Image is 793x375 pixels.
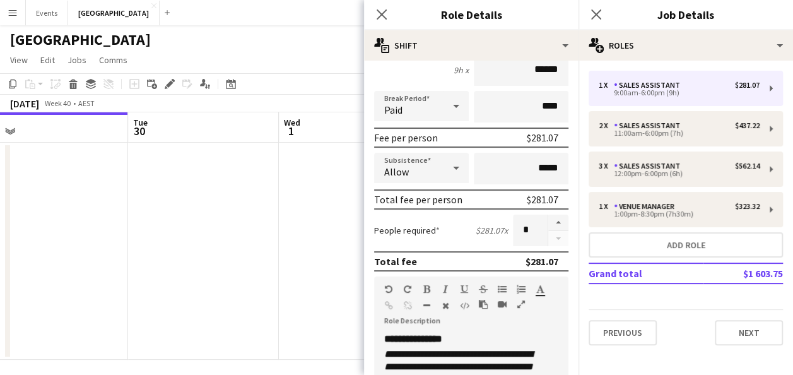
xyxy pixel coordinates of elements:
td: $1 603.75 [703,263,783,283]
a: Comms [94,52,132,68]
div: Venue Manager [614,202,679,211]
button: Underline [460,284,469,294]
div: Fee per person [374,131,438,144]
div: AEST [78,98,95,108]
div: [DATE] [10,97,39,110]
button: Horizontal Line [422,301,431,311]
div: 1 x [599,202,614,211]
span: Jobs [68,54,86,66]
div: Roles [579,30,793,61]
button: Bold [422,284,431,294]
span: Week 40 [42,98,73,108]
div: 11:00am-6:00pm (7h) [599,130,760,136]
div: $281.07 [735,81,760,90]
span: Comms [99,54,127,66]
button: Events [26,1,68,25]
div: 9h x [454,64,469,76]
button: Fullscreen [517,299,526,309]
div: $281.07 [526,255,558,268]
button: Insert video [498,299,507,309]
div: Total fee [374,255,417,268]
span: View [10,54,28,66]
button: Add role [589,232,783,258]
div: 2 x [599,121,614,130]
div: Sales Assistant [614,162,685,170]
a: Jobs [62,52,91,68]
h3: Role Details [364,6,579,23]
h1: [GEOGRAPHIC_DATA] [10,30,151,49]
button: Previous [589,320,657,345]
td: Grand total [589,263,703,283]
div: $562.14 [735,162,760,170]
div: Sales Assistant [614,81,685,90]
div: $281.07 x [476,225,508,236]
button: Unordered List [498,284,507,294]
div: 1:00pm-8:30pm (7h30m) [599,211,760,217]
button: Ordered List [517,284,526,294]
div: 3 x [599,162,614,170]
button: Italic [441,284,450,294]
button: Next [715,320,783,345]
div: Total fee per person [374,193,462,206]
h3: Job Details [579,6,793,23]
button: HTML Code [460,301,469,311]
button: Undo [384,284,393,294]
span: Allow [384,165,409,178]
button: Paste as plain text [479,299,488,309]
label: People required [374,225,440,236]
a: Edit [35,52,60,68]
span: Edit [40,54,55,66]
div: $281.07 [527,131,558,144]
a: View [5,52,33,68]
span: Paid [384,104,402,116]
button: [GEOGRAPHIC_DATA] [68,1,160,25]
div: 1 x [599,81,614,90]
div: $281.07 [527,193,558,206]
div: Sales Assistant [614,121,685,130]
button: Increase [548,215,568,231]
div: 12:00pm-6:00pm (6h) [599,170,760,177]
div: $323.32 [735,202,760,211]
div: 9:00am-6:00pm (9h) [599,90,760,96]
div: Shift [364,30,579,61]
button: Text Color [536,284,544,294]
div: $437.22 [735,121,760,130]
button: Strikethrough [479,284,488,294]
button: Redo [403,284,412,294]
button: Clear Formatting [441,301,450,311]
